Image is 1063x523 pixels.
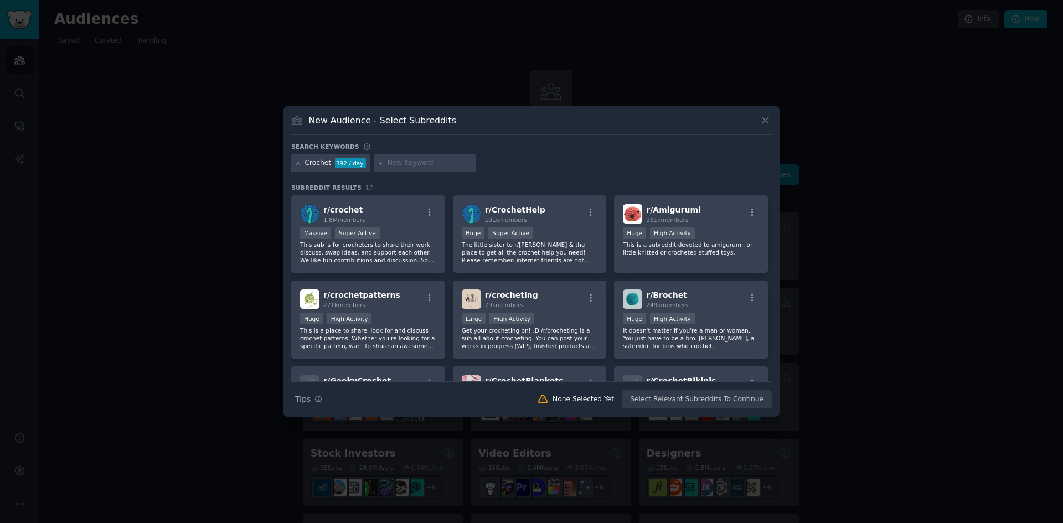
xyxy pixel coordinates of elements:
span: r/ CrochetBikinis [646,376,716,385]
img: crocheting [462,289,481,309]
p: This is a subreddit devoted to amigurumi, or little knitted or crocheted stuffed toys. [623,241,759,256]
div: Huge [300,313,323,324]
span: r/ CrochetHelp [485,205,545,214]
p: This sub is for crocheters to share their work, discuss, swap ideas, and support each other. We l... [300,241,436,264]
div: High Activity [489,313,534,324]
div: None Selected Yet [553,395,614,405]
p: The little sister to r/[PERSON_NAME] & the place to get all the crochet help you need! Please rem... [462,241,598,264]
div: Large [462,313,486,324]
div: Huge [623,227,646,239]
span: r/ crochet [323,205,363,214]
span: 1.8M members [323,216,365,223]
img: crochet [300,204,319,224]
span: r/ crocheting [485,291,538,299]
span: Tips [295,393,311,405]
span: 79k members [485,302,523,308]
div: High Activity [327,313,372,324]
div: Massive [300,227,331,239]
p: It doesn't matter if you're a man or woman. You just have to be a bro. [PERSON_NAME], a subreddit... [623,327,759,350]
span: 17 [365,184,373,191]
div: High Activity [650,227,695,239]
img: CrochetBlankets [462,375,481,395]
div: Huge [623,313,646,324]
div: High Activity [650,313,695,324]
button: Tips [291,390,326,409]
span: 101k members [485,216,527,223]
img: crochetpatterns [300,289,319,309]
span: r/ Amigurumi [646,205,701,214]
h3: New Audience - Select Subreddits [309,115,456,126]
div: Super Active [488,227,533,239]
img: Amigurumi [623,204,642,224]
span: Subreddit Results [291,184,362,191]
p: This is a place to share, look for and discuss crochet patterns. Whether you're looking for a spe... [300,327,436,350]
span: r/ CrochetBlankets [485,376,564,385]
span: r/ GeekyCrochet [323,376,391,385]
div: Crochet [305,158,332,168]
div: 392 / day [335,158,366,168]
span: r/ crochetpatterns [323,291,400,299]
p: Get your crocheting on! :D /r/crocheting is a sub all about crocheting. You can post your works i... [462,327,598,350]
div: Huge [462,227,485,239]
div: Super Active [335,227,380,239]
img: CrochetHelp [462,204,481,224]
span: r/ Brochet [646,291,687,299]
h3: Search keywords [291,143,359,151]
img: Brochet [623,289,642,309]
span: 271k members [323,302,365,308]
span: 161k members [646,216,688,223]
input: New Keyword [388,158,472,168]
span: 249k members [646,302,688,308]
